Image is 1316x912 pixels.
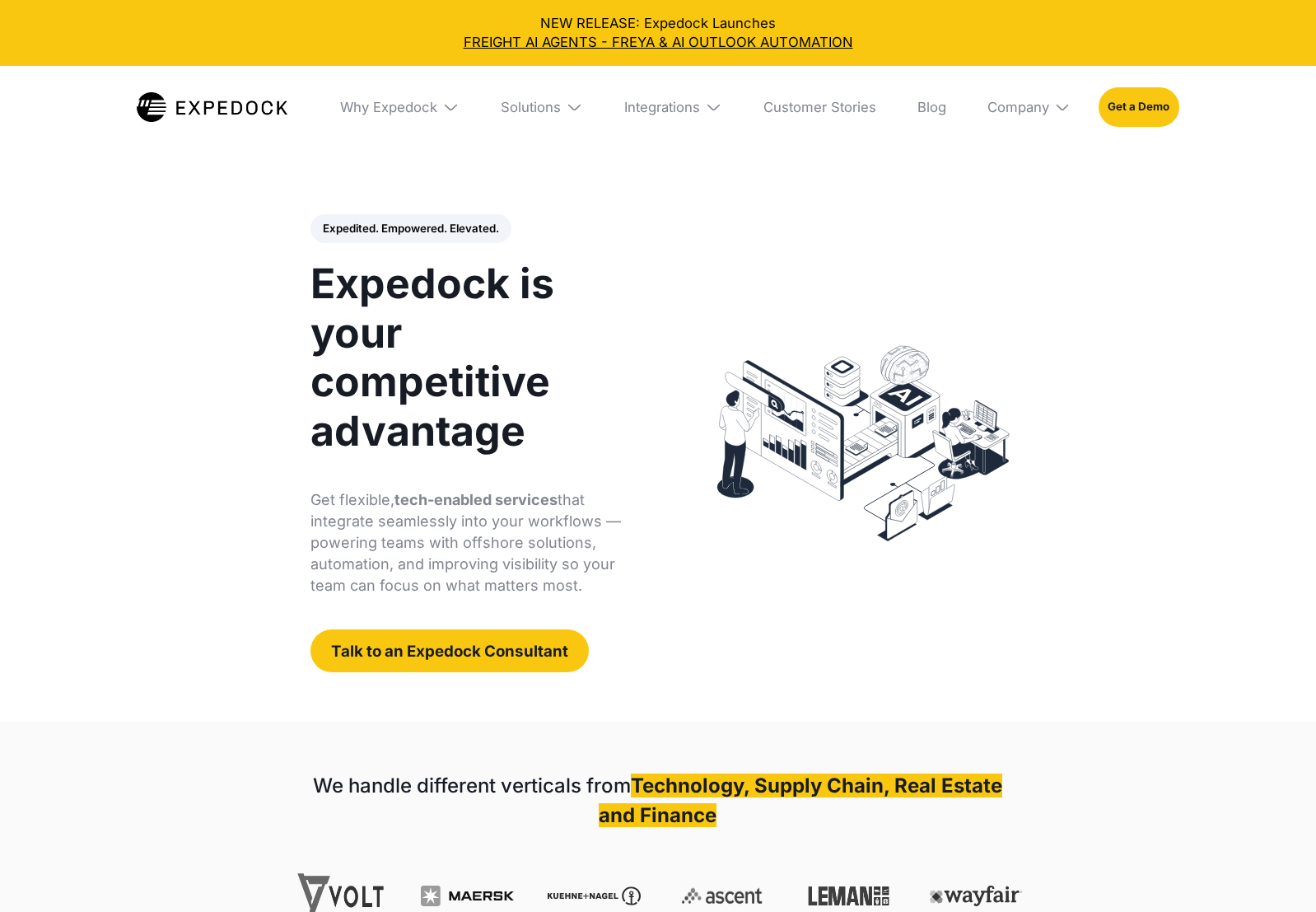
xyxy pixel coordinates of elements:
[624,99,700,116] div: Integrations
[501,99,561,116] div: Solutions
[973,66,1085,148] div: Company
[903,66,959,148] a: Blog
[1099,87,1179,127] a: Get a Demo
[14,14,1303,53] div: NEW RELEASE: Expedock Launches
[310,260,642,457] h1: Expedock is your competitive advantage
[1234,833,1316,912] iframe: Chat Widget
[310,489,642,596] p: Get flexible, that integrate seamlessly into your workflows — powering teams with offshore soluti...
[987,99,1049,116] div: Company
[14,33,1303,52] a: FREIGHT AI AGENTS - FREYA & AI OUTLOOK AUTOMATION
[749,66,889,148] a: Customer Stories
[310,629,589,672] a: Talk to an Expedock Consultant
[487,66,596,148] div: Solutions
[327,66,474,148] div: Why Expedock
[340,99,437,116] div: Why Expedock
[394,491,558,508] strong: tech-enabled services
[313,774,631,797] strong: We handle different verticals from
[610,66,735,148] div: Integrations
[599,774,1002,827] strong: Technology, Supply Chain, Real Estate and Finance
